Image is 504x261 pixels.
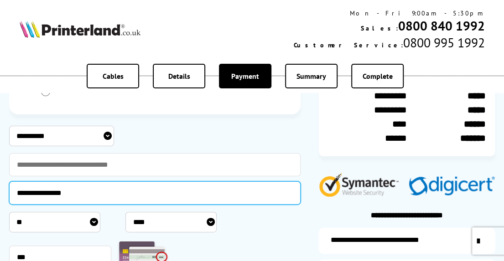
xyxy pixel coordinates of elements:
[398,17,484,34] a: 0800 840 1992
[20,20,140,38] img: Printerland Logo
[231,72,259,81] span: Payment
[296,72,326,81] span: Summary
[360,24,398,32] span: Sales:
[293,9,484,17] div: Mon - Fri 9:00am - 5:30pm
[319,228,495,254] a: additional-ink
[403,34,484,51] span: 0800 995 1992
[293,41,403,49] span: Customer Service:
[103,72,124,81] span: Cables
[168,72,190,81] span: Details
[362,72,392,81] span: Complete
